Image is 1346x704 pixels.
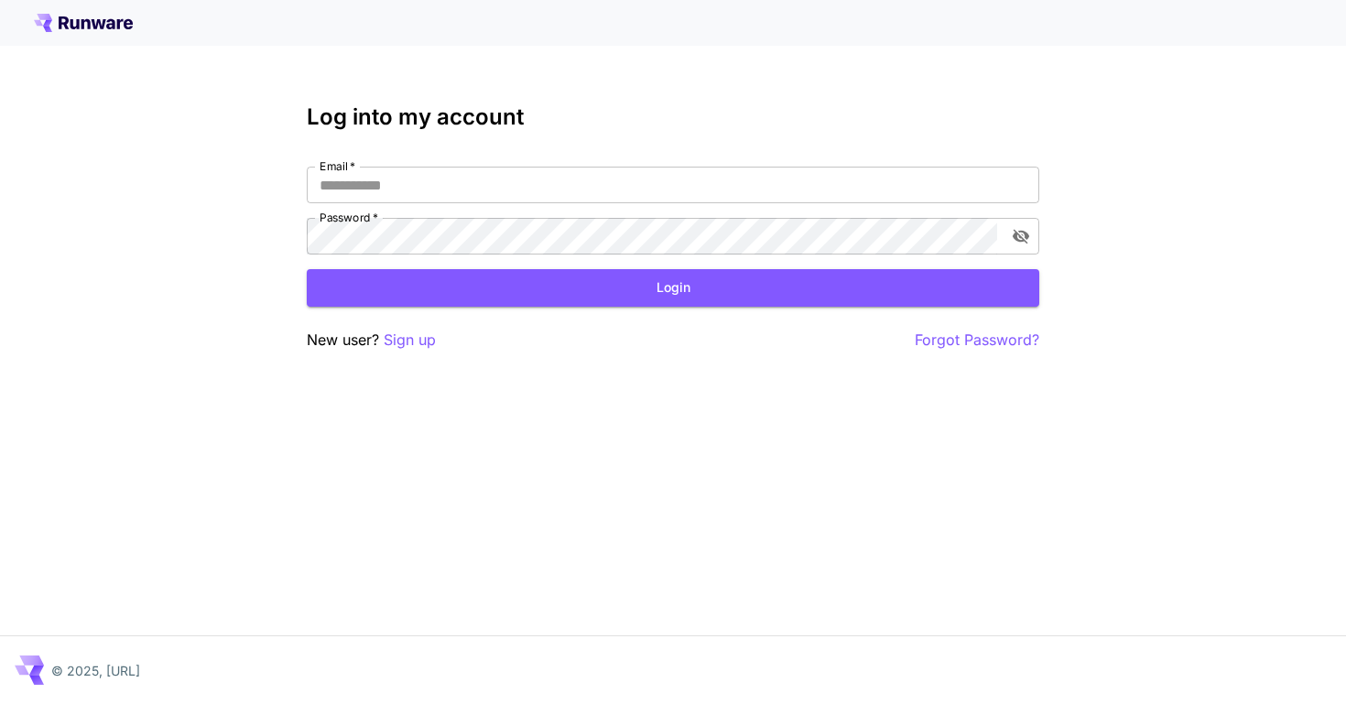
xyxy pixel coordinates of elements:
button: toggle password visibility [1004,220,1037,253]
p: © 2025, [URL] [51,661,140,680]
button: Login [307,269,1039,307]
h3: Log into my account [307,104,1039,130]
label: Password [320,210,378,225]
p: New user? [307,329,436,352]
button: Forgot Password? [915,329,1039,352]
button: Sign up [384,329,436,352]
label: Email [320,158,355,174]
